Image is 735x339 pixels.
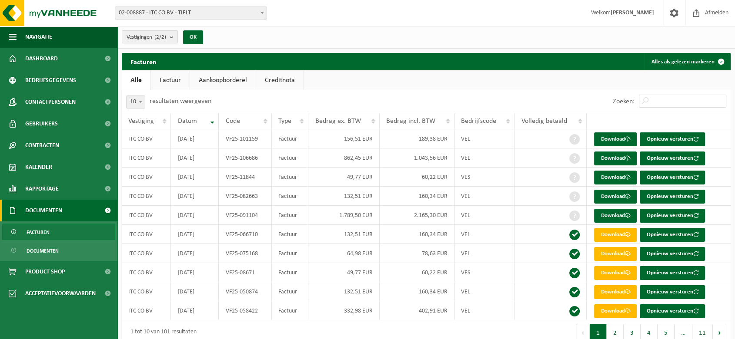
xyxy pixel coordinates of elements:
a: Download [594,190,637,204]
td: 402,91 EUR [380,301,454,320]
span: Dashboard [25,48,58,69]
a: Download [594,247,637,261]
td: VF25-075168 [219,244,272,263]
td: VEL [454,148,515,168]
td: 60,22 EUR [380,263,454,282]
td: [DATE] [171,187,219,206]
td: [DATE] [171,168,219,187]
td: VEL [454,301,515,320]
td: 156,51 EUR [308,129,379,148]
a: Aankoopborderel [190,70,256,90]
button: Opnieuw versturen [640,266,705,280]
span: Acceptatievoorwaarden [25,283,96,304]
td: ITC CO BV [122,225,171,244]
a: Download [594,285,637,299]
td: 862,45 EUR [308,148,379,168]
a: Download [594,266,637,280]
span: Bedrag ex. BTW [315,118,361,125]
button: Opnieuw versturen [640,171,705,184]
td: Factuur [272,148,308,168]
span: 10 [127,96,145,108]
td: VF25-058422 [219,301,272,320]
a: Download [594,228,637,242]
button: Opnieuw versturen [640,132,705,146]
a: Download [594,132,637,146]
td: [DATE] [171,282,219,301]
label: Zoeken: [613,98,635,105]
span: Bedrag incl. BTW [386,118,435,125]
td: 132,51 EUR [308,187,379,206]
button: Opnieuw versturen [640,285,705,299]
td: Factuur [272,129,308,148]
td: 64,98 EUR [308,244,379,263]
a: Facturen [2,224,115,240]
td: Factuur [272,168,308,187]
span: Navigatie [25,26,52,48]
a: Alle [122,70,150,90]
td: 160,34 EUR [380,282,454,301]
td: 1.043,56 EUR [380,148,454,168]
span: Kalender [25,156,52,178]
td: [DATE] [171,263,219,282]
td: VF25-050874 [219,282,272,301]
span: Bedrijfsgegevens [25,69,76,91]
td: 132,51 EUR [308,225,379,244]
button: Opnieuw versturen [640,247,705,261]
td: Factuur [272,263,308,282]
td: VES [454,263,515,282]
td: [DATE] [171,129,219,148]
a: Download [594,171,637,184]
td: [DATE] [171,244,219,263]
span: 02-008887 - ITC CO BV - TIELT [115,7,267,19]
span: Contactpersonen [25,91,76,113]
count: (2/2) [154,34,166,40]
td: VF25-066710 [219,225,272,244]
button: Opnieuw versturen [640,190,705,204]
td: [DATE] [171,206,219,225]
button: Opnieuw versturen [640,304,705,318]
span: Datum [177,118,197,125]
td: 160,34 EUR [380,187,454,206]
td: 49,77 EUR [308,168,379,187]
button: Opnieuw versturen [640,151,705,165]
td: [DATE] [171,301,219,320]
a: Download [594,209,637,223]
td: 332,98 EUR [308,301,379,320]
td: ITC CO BV [122,263,171,282]
span: Bedrijfscode [461,118,496,125]
span: Contracten [25,135,59,156]
a: Download [594,151,637,165]
td: 78,63 EUR [380,244,454,263]
h2: Facturen [122,53,165,70]
td: ITC CO BV [122,282,171,301]
td: VF25-101159 [219,129,272,148]
a: Download [594,304,637,318]
td: Factuur [272,187,308,206]
td: Factuur [272,206,308,225]
span: Documenten [25,200,62,221]
td: 2.165,30 EUR [380,206,454,225]
td: VES [454,168,515,187]
td: VF25-082663 [219,187,272,206]
td: VF25-08671 [219,263,272,282]
span: 02-008887 - ITC CO BV - TIELT [115,7,267,20]
button: Opnieuw versturen [640,228,705,242]
td: VEL [454,129,515,148]
td: ITC CO BV [122,148,171,168]
span: 10 [126,95,145,109]
td: ITC CO BV [122,301,171,320]
button: OK [183,30,203,44]
button: Opnieuw versturen [640,209,705,223]
td: ITC CO BV [122,129,171,148]
span: Code [225,118,240,125]
td: VEL [454,282,515,301]
td: Factuur [272,301,308,320]
span: Facturen [27,224,50,240]
td: [DATE] [171,225,219,244]
td: 189,38 EUR [380,129,454,148]
td: Factuur [272,282,308,301]
label: resultaten weergeven [150,98,211,105]
td: VEL [454,244,515,263]
td: [DATE] [171,148,219,168]
span: Volledig betaald [521,118,567,125]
